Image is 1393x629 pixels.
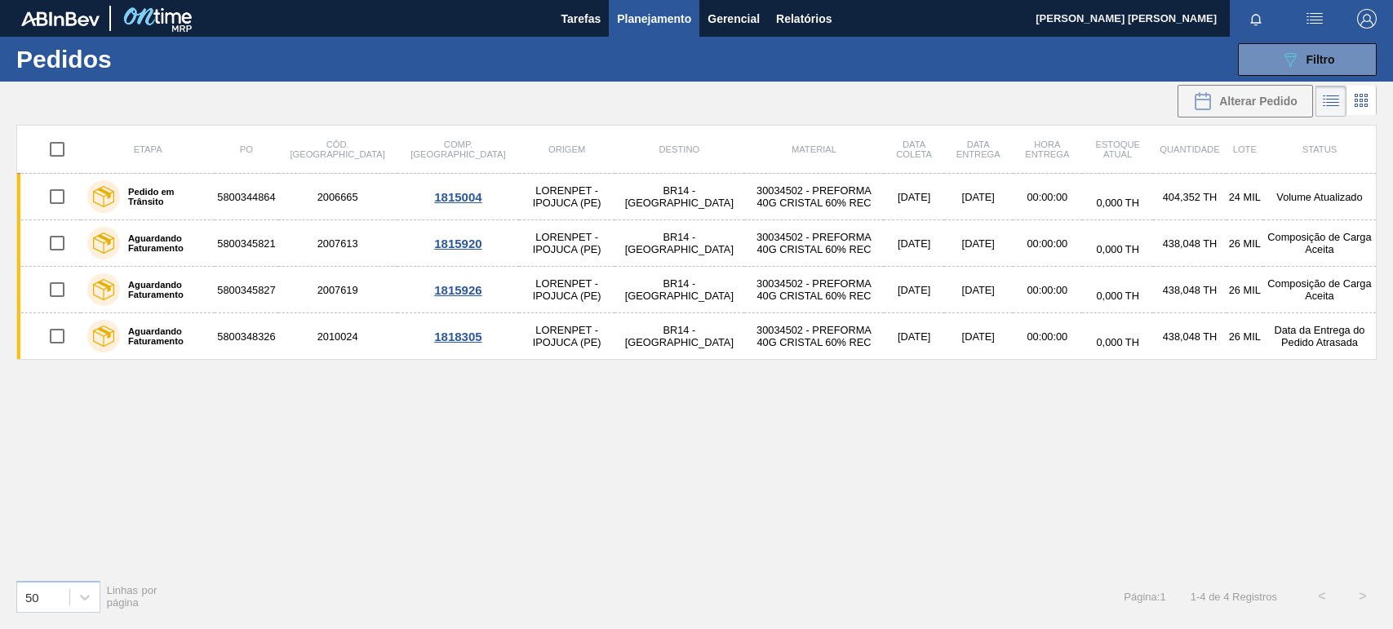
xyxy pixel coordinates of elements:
[278,220,397,267] td: 2007613
[120,326,208,346] label: Aguardando Faturamento
[744,174,885,220] td: 30034502 - PREFORMA 40G CRISTAL 60% REC
[1227,267,1263,313] td: 26 MIL
[134,144,162,154] span: Etapa
[1346,86,1377,117] div: Visão em Cards
[884,267,944,313] td: [DATE]
[884,174,944,220] td: [DATE]
[1315,86,1346,117] div: Visão em Lista
[400,330,517,343] div: 1818305
[744,220,885,267] td: 30034502 - PREFORMA 40G CRISTAL 60% REC
[1178,85,1313,117] div: Alterar Pedido
[548,144,585,154] span: Origem
[1230,7,1282,30] button: Notificações
[1096,290,1138,302] span: 0,000 TH
[25,590,39,604] div: 50
[1227,174,1263,220] td: 24 MIL
[17,174,1377,220] a: Pedido em Trânsito58003448642006665LORENPET - IPOJUCA (PE)BR14 - [GEOGRAPHIC_DATA]30034502 - PREF...
[400,237,517,250] div: 1815920
[659,144,699,154] span: Destino
[944,174,1013,220] td: [DATE]
[120,187,208,206] label: Pedido em Trânsito
[1306,53,1335,66] span: Filtro
[1227,220,1263,267] td: 26 MIL
[519,313,614,360] td: LORENPET - IPOJUCA (PE)
[278,267,397,313] td: 2007619
[215,267,277,313] td: 5800345827
[278,174,397,220] td: 2006665
[792,144,836,154] span: Material
[400,190,517,204] div: 1815004
[17,220,1377,267] a: Aguardando Faturamento58003458212007613LORENPET - IPOJUCA (PE)BR14 - [GEOGRAPHIC_DATA]30034502 - ...
[614,220,743,267] td: BR14 - [GEOGRAPHIC_DATA]
[1025,140,1069,159] span: Hora Entrega
[1219,95,1298,108] span: Alterar Pedido
[21,11,100,26] img: TNhmsLtSVTkK8tSr43FrP2fwEKptu5GPRR3wAAAABJRU5ErkJggg==
[708,9,760,29] span: Gerencial
[1124,591,1165,603] span: Página : 1
[1013,267,1083,313] td: 00:00:00
[240,144,253,154] span: PO
[519,267,614,313] td: LORENPET - IPOJUCA (PE)
[1238,43,1377,76] button: Filtro
[944,267,1013,313] td: [DATE]
[744,267,885,313] td: 30034502 - PREFORMA 40G CRISTAL 60% REC
[519,220,614,267] td: LORENPET - IPOJUCA (PE)
[561,9,601,29] span: Tarefas
[1013,313,1083,360] td: 00:00:00
[1233,144,1257,154] span: Lote
[884,313,944,360] td: [DATE]
[1096,336,1138,348] span: 0,000 TH
[278,313,397,360] td: 2010024
[107,584,157,609] span: Linhas por página
[1095,140,1140,159] span: Estoque atual
[1013,174,1083,220] td: 00:00:00
[614,174,743,220] td: BR14 - [GEOGRAPHIC_DATA]
[1153,313,1226,360] td: 438,048 TH
[519,174,614,220] td: LORENPET - IPOJUCA (PE)
[896,140,932,159] span: Data coleta
[944,220,1013,267] td: [DATE]
[1096,197,1138,209] span: 0,000 TH
[1302,144,1337,154] span: Status
[1096,243,1138,255] span: 0,000 TH
[120,233,208,253] label: Aguardando Faturamento
[17,313,1377,360] a: Aguardando Faturamento58003483262010024LORENPET - IPOJUCA (PE)BR14 - [GEOGRAPHIC_DATA]30034502 - ...
[290,140,384,159] span: Cód. [GEOGRAPHIC_DATA]
[1263,267,1377,313] td: Composição de Carga Aceita
[1263,313,1377,360] td: Data da Entrega do Pedido Atrasada
[614,267,743,313] td: BR14 - [GEOGRAPHIC_DATA]
[1227,313,1263,360] td: 26 MIL
[1153,174,1226,220] td: 404,352 TH
[1160,144,1219,154] span: Quantidade
[1263,174,1377,220] td: Volume Atualizado
[410,140,505,159] span: Comp. [GEOGRAPHIC_DATA]
[215,220,277,267] td: 5800345821
[1191,591,1277,603] span: 1 - 4 de 4 Registros
[744,313,885,360] td: 30034502 - PREFORMA 40G CRISTAL 60% REC
[1153,267,1226,313] td: 438,048 TH
[400,283,517,297] div: 1815926
[1342,576,1383,617] button: >
[884,220,944,267] td: [DATE]
[614,313,743,360] td: BR14 - [GEOGRAPHIC_DATA]
[1263,220,1377,267] td: Composição de Carga Aceita
[16,50,255,69] h1: Pedidos
[1357,9,1377,29] img: Logout
[1305,9,1324,29] img: userActions
[1013,220,1083,267] td: 00:00:00
[1302,576,1342,617] button: <
[120,280,208,299] label: Aguardando Faturamento
[617,9,691,29] span: Planejamento
[215,313,277,360] td: 5800348326
[956,140,1000,159] span: Data entrega
[215,174,277,220] td: 5800344864
[1153,220,1226,267] td: 438,048 TH
[944,313,1013,360] td: [DATE]
[17,267,1377,313] a: Aguardando Faturamento58003458272007619LORENPET - IPOJUCA (PE)BR14 - [GEOGRAPHIC_DATA]30034502 - ...
[776,9,832,29] span: Relatórios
